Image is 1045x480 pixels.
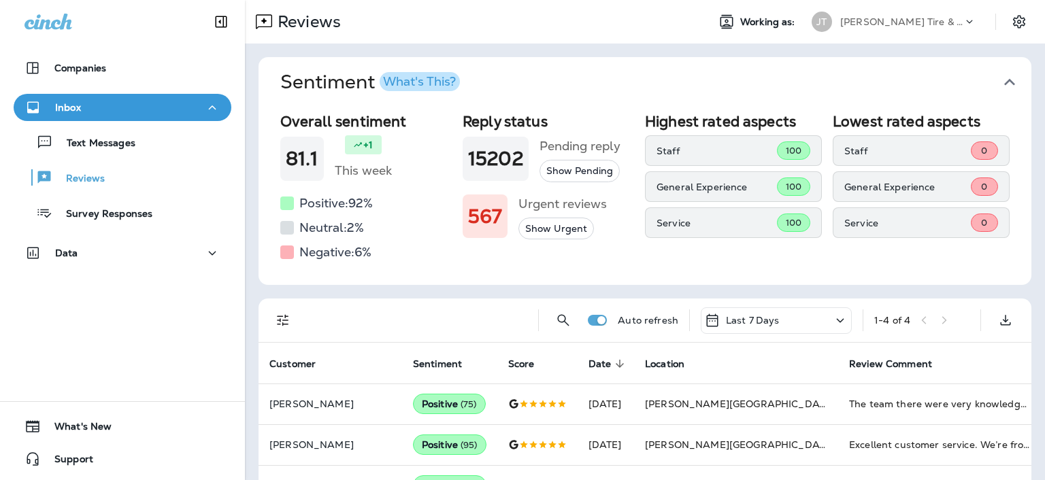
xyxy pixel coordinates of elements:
h2: Overall sentiment [280,113,452,130]
span: ( 75 ) [461,398,477,410]
span: Support [41,453,93,470]
button: SentimentWhat's This? [269,57,1042,107]
p: [PERSON_NAME] [269,398,391,409]
button: Show Pending [540,160,620,182]
div: Excellent customer service. We’re from out of town and just popped in on a Friday at 3:00pm with ... [849,438,1031,451]
button: Survey Responses [14,199,231,227]
button: Text Messages [14,128,231,156]
p: Inbox [55,102,81,113]
button: Data [14,239,231,267]
button: Show Urgent [518,218,594,240]
button: Companies [14,54,231,82]
h5: Positive: 92 % [299,192,373,214]
h1: 567 [468,205,502,228]
div: Positive [413,434,486,455]
td: [DATE] [578,424,635,465]
span: Sentiment [413,358,462,370]
h5: This week [335,160,392,182]
button: What's New [14,413,231,440]
p: General Experience [657,182,777,192]
p: Service [657,218,777,228]
span: Score [508,358,552,370]
span: Score [508,358,535,370]
button: Inbox [14,94,231,121]
button: Export as CSV [992,307,1019,334]
h1: Sentiment [280,71,460,94]
span: 0 [981,181,987,192]
p: Reviews [272,12,341,32]
div: The team there were very knowledgeable and friendly. [849,397,1031,411]
span: What's New [41,421,112,437]
h2: Highest rated aspects [645,113,822,130]
span: 100 [786,145,801,156]
button: Support [14,445,231,473]
button: What's This? [380,72,460,91]
span: Working as: [740,16,798,28]
span: Review Comment [849,358,932,370]
button: Filters [269,307,297,334]
span: [PERSON_NAME][GEOGRAPHIC_DATA] [645,439,835,451]
button: Reviews [14,163,231,192]
p: Staff [844,145,971,156]
p: Staff [657,145,777,156]
span: Date [588,358,629,370]
div: JT [812,12,832,32]
p: Text Messages [53,137,135,150]
span: Date [588,358,612,370]
p: Reviews [52,173,105,186]
span: Customer [269,358,316,370]
button: Settings [1007,10,1031,34]
p: [PERSON_NAME] [269,439,391,450]
h5: Urgent reviews [518,193,607,215]
button: Collapse Sidebar [202,8,240,35]
span: Location [645,358,684,370]
p: Last 7 Days [726,315,780,326]
p: General Experience [844,182,971,192]
div: What's This? [383,75,456,88]
div: SentimentWhat's This? [259,107,1031,285]
h2: Reply status [463,113,634,130]
span: Review Comment [849,358,950,370]
span: [PERSON_NAME][GEOGRAPHIC_DATA] [645,398,835,410]
p: Companies [54,63,106,73]
div: Positive [413,394,486,414]
span: 100 [786,217,801,228]
h1: 81.1 [286,148,318,170]
p: Data [55,247,78,258]
span: 100 [786,181,801,192]
h5: Negative: 6 % [299,241,371,263]
span: 0 [981,145,987,156]
div: 1 - 4 of 4 [874,315,910,326]
span: Sentiment [413,358,480,370]
p: [PERSON_NAME] Tire & Auto [840,16,963,27]
h5: Neutral: 2 % [299,217,364,239]
span: ( 95 ) [461,439,478,451]
h5: Pending reply [540,135,620,157]
td: [DATE] [578,383,635,424]
span: Customer [269,358,333,370]
p: Auto refresh [618,315,678,326]
h2: Lowest rated aspects [833,113,1010,130]
span: 0 [981,217,987,228]
span: Location [645,358,702,370]
h1: 15202 [468,148,523,170]
button: Search Reviews [550,307,577,334]
p: +1 [363,138,373,152]
p: Service [844,218,971,228]
p: Survey Responses [52,208,152,221]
